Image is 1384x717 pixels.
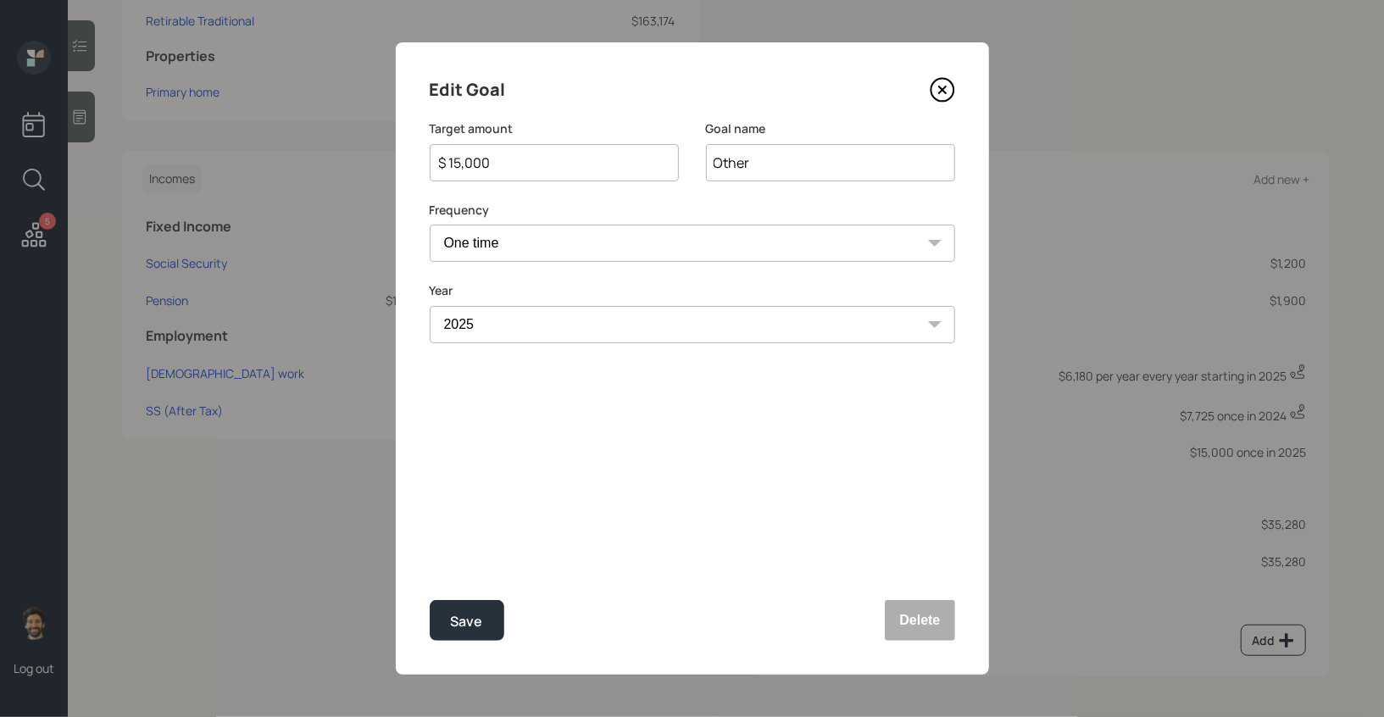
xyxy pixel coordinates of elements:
[706,120,955,137] label: Goal name
[430,76,506,103] h4: Edit Goal
[430,282,955,299] label: Year
[451,610,483,633] div: Save
[430,202,955,219] label: Frequency
[430,600,504,641] button: Save
[885,600,954,641] button: Delete
[430,120,679,137] label: Target amount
